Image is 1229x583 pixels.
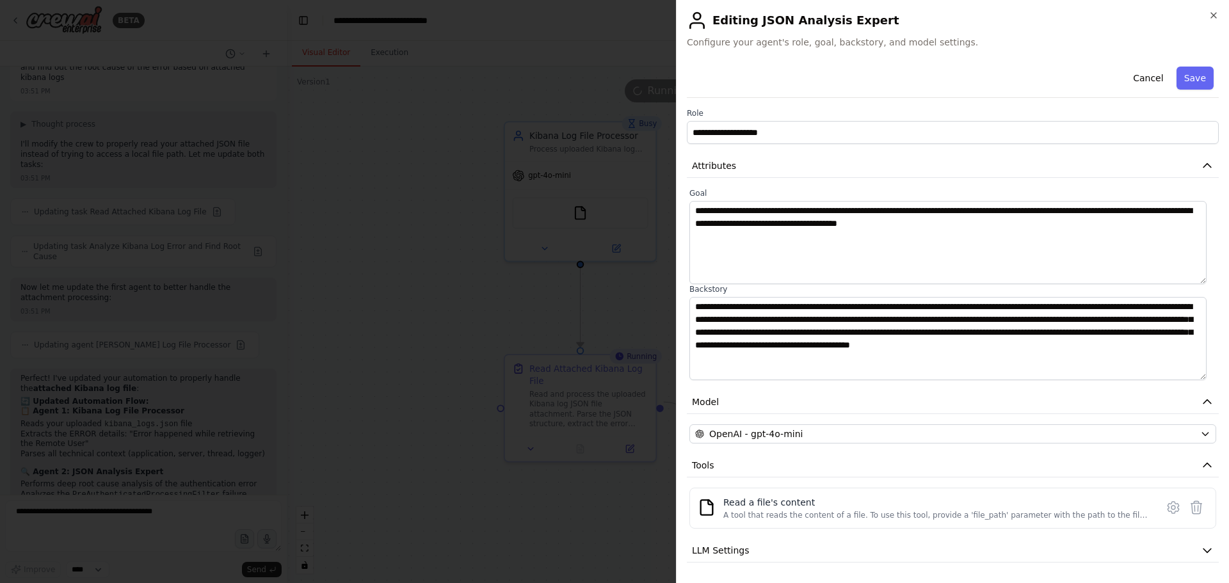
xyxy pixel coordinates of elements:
[689,188,1216,198] label: Goal
[687,539,1219,563] button: LLM Settings
[687,36,1219,49] span: Configure your agent's role, goal, backstory, and model settings.
[687,390,1219,414] button: Model
[687,108,1219,118] label: Role
[692,159,736,172] span: Attributes
[692,544,750,557] span: LLM Settings
[723,510,1149,520] div: A tool that reads the content of a file. To use this tool, provide a 'file_path' parameter with t...
[1125,67,1171,90] button: Cancel
[692,395,719,408] span: Model
[692,459,714,472] span: Tools
[689,424,1216,443] button: OpenAI - gpt-4o-mini
[687,154,1219,178] button: Attributes
[1177,67,1214,90] button: Save
[723,496,1149,509] div: Read a file's content
[687,454,1219,477] button: Tools
[709,427,803,440] span: OpenAI - gpt-4o-mini
[1162,496,1185,519] button: Configure tool
[698,499,716,516] img: FileReadTool
[687,10,1219,31] h2: Editing JSON Analysis Expert
[689,284,1216,294] label: Backstory
[1185,496,1208,519] button: Delete tool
